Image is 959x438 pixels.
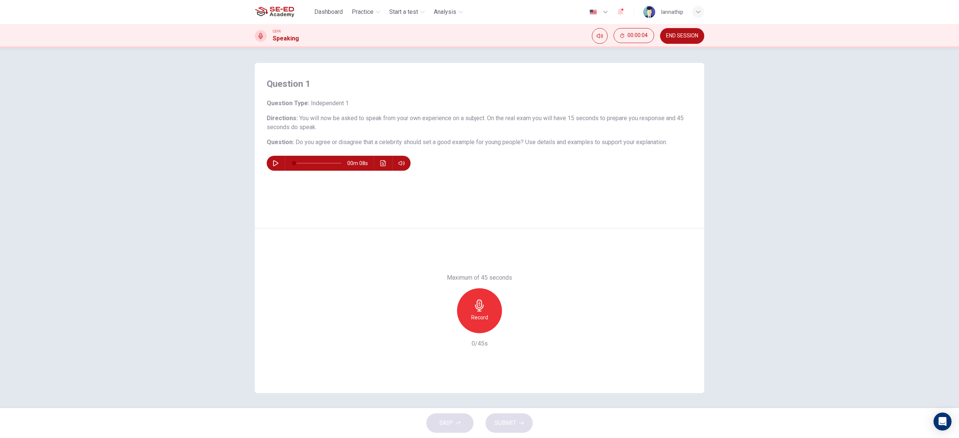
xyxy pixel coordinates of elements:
[614,28,654,43] button: 00:00:04
[525,139,667,146] span: Use details and examples to support your explanation.
[472,339,488,348] h6: 0/45s
[267,99,692,108] h6: Question Type :
[255,4,311,19] a: SE-ED Academy logo
[349,5,383,19] button: Practice
[386,5,428,19] button: Start a test
[311,5,346,19] button: Dashboard
[255,4,294,19] img: SE-ED Academy logo
[666,33,698,39] span: END SESSION
[627,33,648,39] span: 00:00:04
[309,100,349,107] span: Independent 1
[389,7,418,16] span: Start a test
[592,28,608,44] div: Mute
[347,156,374,171] span: 00m 08s
[447,273,512,282] h6: Maximum of 45 seconds
[267,114,692,132] h6: Directions :
[431,5,466,19] button: Analysis
[296,139,524,146] span: Do you agree or disagree that a celebrity should set a good example for young people?
[434,7,456,16] span: Analysis
[471,313,488,322] h6: Record
[273,34,299,43] h1: Speaking
[267,78,692,90] h4: Question 1
[314,7,343,16] span: Dashboard
[273,29,281,34] span: CEFR
[457,288,502,333] button: Record
[377,156,389,171] button: Click to see the audio transcription
[589,9,598,15] img: en
[660,28,704,44] button: END SESSION
[267,138,692,147] h6: Question :
[352,7,373,16] span: Practice
[267,115,684,131] span: You will now be asked to speak from your own experience on a subject. On the real exam you will h...
[661,7,683,16] div: lannathip
[934,413,952,431] div: Open Intercom Messenger
[643,6,655,18] img: Profile picture
[614,28,654,44] div: Hide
